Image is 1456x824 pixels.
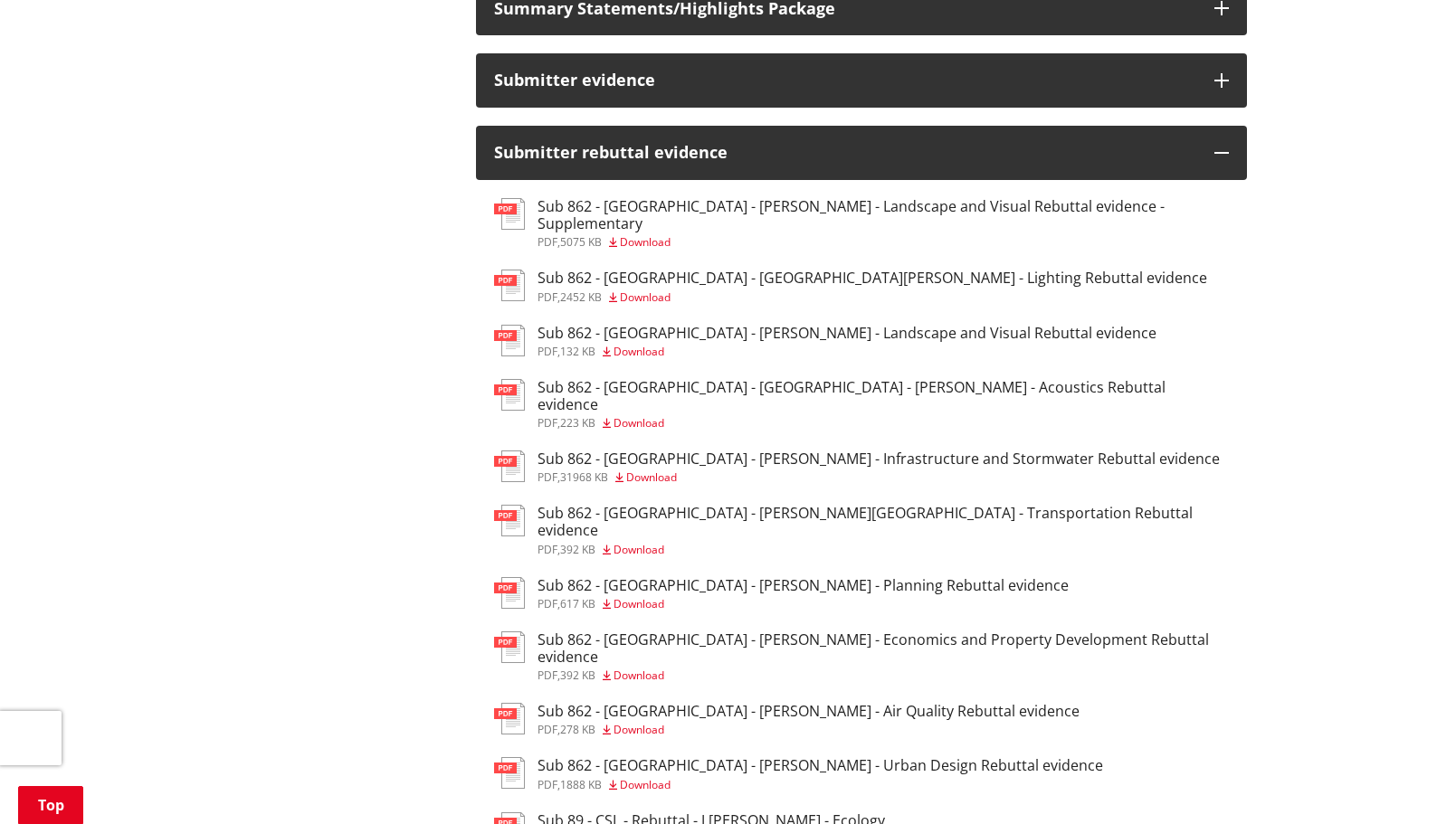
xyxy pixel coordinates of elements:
[494,631,525,663] img: document-pdf.svg
[538,599,1069,610] div: ,
[620,234,671,250] span: Download
[494,450,1220,483] a: Sub 862 - [GEOGRAPHIC_DATA] - [PERSON_NAME] - Infrastructure and Stormwater Rebuttal evidence pdf...
[538,270,1207,287] h3: Sub 862 - [GEOGRAPHIC_DATA] - [GEOGRAPHIC_DATA][PERSON_NAME] - Lighting Rebuttal evidence
[494,325,525,356] img: document-pdf.svg
[538,725,1080,735] div: ,
[560,668,595,683] span: 392 KB
[538,450,1220,468] h3: Sub 862 - [GEOGRAPHIC_DATA] - [PERSON_NAME] - Infrastructure and Stormwater Rebuttal evidence
[620,289,671,305] span: Download
[538,198,1229,232] h3: Sub 862 - [GEOGRAPHIC_DATA] - [PERSON_NAME] - Landscape and Visual Rebuttal evidence - Supplementary
[538,757,1103,774] h3: Sub 862 - [GEOGRAPHIC_DATA] - [PERSON_NAME] - Urban Design Rebuttal evidence
[494,325,1156,357] a: Sub 862 - [GEOGRAPHIC_DATA] - [PERSON_NAME] - Landscape and Visual Rebuttal evidence pdf,132 KB D...
[494,198,1229,248] a: Sub 862 - [GEOGRAPHIC_DATA] - [PERSON_NAME] - Landscape and Visual Rebuttal evidence - Supplement...
[614,668,664,683] span: Download
[560,722,595,737] span: 278 KB
[614,415,664,431] span: Download
[494,505,1229,554] a: Sub 862 - [GEOGRAPHIC_DATA] - [PERSON_NAME][GEOGRAPHIC_DATA] - Transportation Rebuttal evidence p...
[494,198,525,230] img: document-pdf.svg
[538,237,1229,248] div: ,
[18,786,83,824] a: Top
[538,545,1229,555] div: ,
[494,270,525,301] img: document-pdf.svg
[538,469,557,485] span: pdf
[494,757,1103,790] a: Sub 862 - [GEOGRAPHIC_DATA] - [PERSON_NAME] - Urban Design Rebuttal evidence pdf,1888 KB Download
[494,379,525,411] img: document-pdf.svg
[538,668,557,683] span: pdf
[494,144,1196,162] h3: Submitter rebuttal evidence
[538,346,1156,357] div: ,
[538,289,557,305] span: pdf
[538,292,1207,303] div: ,
[538,344,557,359] span: pdf
[538,777,557,792] span: pdf
[494,703,1080,735] a: Sub 862 - [GEOGRAPHIC_DATA] - [PERSON_NAME] - Air Quality Rebuttal evidence pdf,278 KB Download
[620,777,671,792] span: Download
[494,270,1207,302] a: Sub 862 - [GEOGRAPHIC_DATA] - [GEOGRAPHIC_DATA][PERSON_NAME] - Lighting Rebuttal evidence pdf,245...
[614,542,664,557] span: Download
[538,379,1229,413] h3: Sub 862 - [GEOGRAPHIC_DATA] - [GEOGRAPHIC_DATA] - [PERSON_NAME] - Acoustics Rebuttal evidence
[614,596,664,611] span: Download
[538,472,1220,483] div: ,
[614,722,664,737] span: Download
[560,596,595,611] span: 617 KB
[476,53,1247,108] button: Submitter evidence
[538,670,1229,681] div: ,
[494,505,525,536] img: document-pdf.svg
[614,344,664,359] span: Download
[494,631,1229,681] a: Sub 862 - [GEOGRAPHIC_DATA] - [PERSON_NAME] - Economics and Property Development Rebuttal evidenc...
[538,631,1229,666] h3: Sub 862 - [GEOGRAPHIC_DATA] - [PERSON_NAME] - Economics and Property Development Rebuttal evidence
[560,289,602,305] span: 2452 KB
[494,577,525,609] img: document-pdf.svg
[560,415,595,431] span: 223 KB
[538,722,557,737] span: pdf
[560,777,602,792] span: 1888 KB
[494,703,525,734] img: document-pdf.svg
[538,780,1103,791] div: ,
[1373,748,1438,813] iframe: Messenger Launcher
[538,234,557,250] span: pdf
[476,126,1247,180] button: Submitter rebuttal evidence
[560,344,595,359] span: 132 KB
[494,577,1069,610] a: Sub 862 - [GEOGRAPHIC_DATA] - [PERSON_NAME] - Planning Rebuttal evidence pdf,617 KB Download
[538,505,1229,539] h3: Sub 862 - [GEOGRAPHIC_DATA] - [PERSON_NAME][GEOGRAPHIC_DATA] - Transportation Rebuttal evidence
[494,71,1196,90] h3: Submitter evidence
[538,703,1080,720] h3: Sub 862 - [GEOGRAPHIC_DATA] - [PERSON_NAME] - Air Quality Rebuttal evidence
[494,757,525,789] img: document-pdf.svg
[560,234,602,250] span: 5075 KB
[626,469,677,485] span: Download
[538,415,557,431] span: pdf
[560,469,608,485] span: 31968 KB
[538,577,1069,594] h3: Sub 862 - [GEOGRAPHIC_DATA] - [PERSON_NAME] - Planning Rebuttal evidence
[538,542,557,557] span: pdf
[538,596,557,611] span: pdf
[560,542,595,557] span: 392 KB
[538,325,1156,342] h3: Sub 862 - [GEOGRAPHIC_DATA] - [PERSON_NAME] - Landscape and Visual Rebuttal evidence
[538,418,1229,429] div: ,
[494,450,525,482] img: document-pdf.svg
[494,379,1229,429] a: Sub 862 - [GEOGRAPHIC_DATA] - [GEOGRAPHIC_DATA] - [PERSON_NAME] - Acoustics Rebuttal evidence pdf...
